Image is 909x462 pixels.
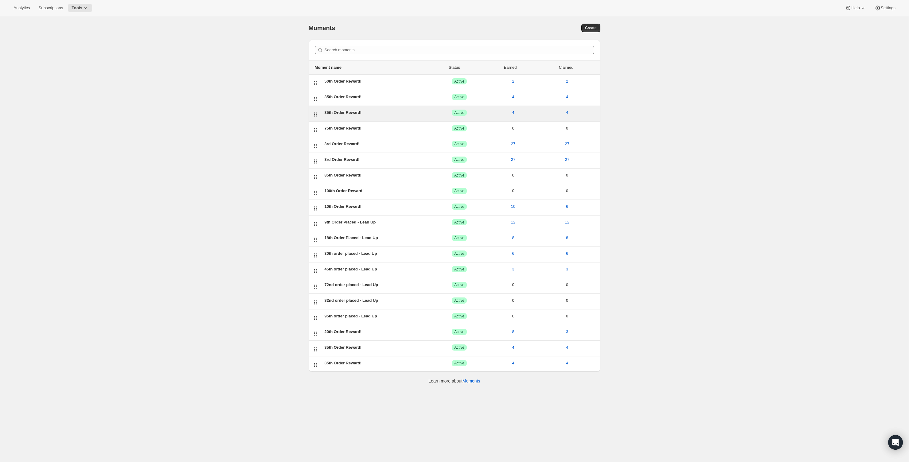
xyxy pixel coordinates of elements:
[454,204,464,209] span: Active
[508,264,518,274] button: 3
[454,188,464,193] span: Active
[454,361,464,366] span: Active
[507,217,519,227] button: 12
[888,435,903,450] div: Open Intercom Messenger
[512,250,514,257] span: 6
[325,219,432,225] div: 9th Order Placed - Lead Up
[566,344,568,351] span: 4
[325,157,432,163] div: 3rd Order Reward!
[566,329,568,335] span: 3
[540,172,594,178] div: 0
[512,94,514,100] span: 4
[325,78,432,84] div: 50th Order Reward!
[512,266,514,272] span: 3
[454,282,464,287] span: Active
[325,297,432,304] div: 82nd order placed - Lead Up
[486,172,540,178] div: 0
[540,313,594,319] div: 0
[68,4,92,12] button: Tools
[508,233,518,243] button: 8
[581,24,600,32] button: Create
[512,329,514,335] span: 8
[325,344,432,351] div: 35th Order Reward!
[565,141,569,147] span: 27
[585,25,596,30] span: Create
[325,329,432,335] div: 20th Order Reward!
[511,204,515,210] span: 10
[540,188,594,194] div: 0
[562,202,572,212] button: 6
[566,110,568,116] span: 4
[454,267,464,272] span: Active
[566,266,568,272] span: 3
[561,217,573,227] button: 12
[35,4,67,12] button: Subscriptions
[512,78,514,84] span: 2
[14,6,30,10] span: Analytics
[325,94,432,100] div: 35th Order Reward!
[325,250,432,257] div: 30th order placed - Lead Up
[566,360,568,366] span: 4
[428,378,480,384] p: Learn more about
[507,202,519,212] button: 10
[508,327,518,337] button: 8
[540,282,594,288] div: 0
[511,157,515,163] span: 27
[561,139,573,149] button: 27
[454,79,464,84] span: Active
[325,204,432,210] div: 10th Order Reward!
[508,108,518,118] button: 4
[507,139,519,149] button: 27
[562,264,572,274] button: 3
[325,313,432,319] div: 95th order placed - Lead Up
[565,219,569,225] span: 12
[72,6,82,10] span: Tools
[562,108,572,118] button: 4
[511,141,515,147] span: 27
[562,233,572,243] button: 8
[454,142,464,146] span: Active
[454,126,464,131] span: Active
[454,173,464,178] span: Active
[325,282,432,288] div: 72nd order placed - Lead Up
[508,343,518,352] button: 4
[562,343,572,352] button: 4
[486,282,540,288] div: 0
[454,220,464,225] span: Active
[566,235,568,241] span: 8
[566,204,568,210] span: 6
[454,251,464,256] span: Active
[454,329,464,334] span: Active
[851,6,860,10] span: Help
[325,110,432,116] div: 35th Order Reward!
[562,92,572,102] button: 4
[566,78,568,84] span: 2
[562,249,572,258] button: 6
[566,94,568,100] span: 4
[512,110,514,116] span: 4
[512,360,514,366] span: 4
[565,157,569,163] span: 27
[454,110,464,115] span: Active
[507,155,519,165] button: 27
[325,235,432,241] div: 18th Order Placed - Lead Up
[315,64,427,71] div: Moment name
[486,125,540,131] div: 0
[325,360,432,366] div: 35th Order Reward!
[512,344,514,351] span: 4
[10,4,33,12] button: Analytics
[508,92,518,102] button: 4
[427,64,482,71] div: Status
[309,25,335,31] span: Moments
[454,314,464,319] span: Active
[454,157,464,162] span: Active
[566,250,568,257] span: 6
[508,249,518,258] button: 6
[325,141,432,147] div: 3rd Order Reward!
[538,64,594,71] div: Claimed
[562,76,572,86] button: 2
[871,4,899,12] button: Settings
[841,4,869,12] button: Help
[325,188,432,194] div: 100th Order Reward!
[561,155,573,165] button: 27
